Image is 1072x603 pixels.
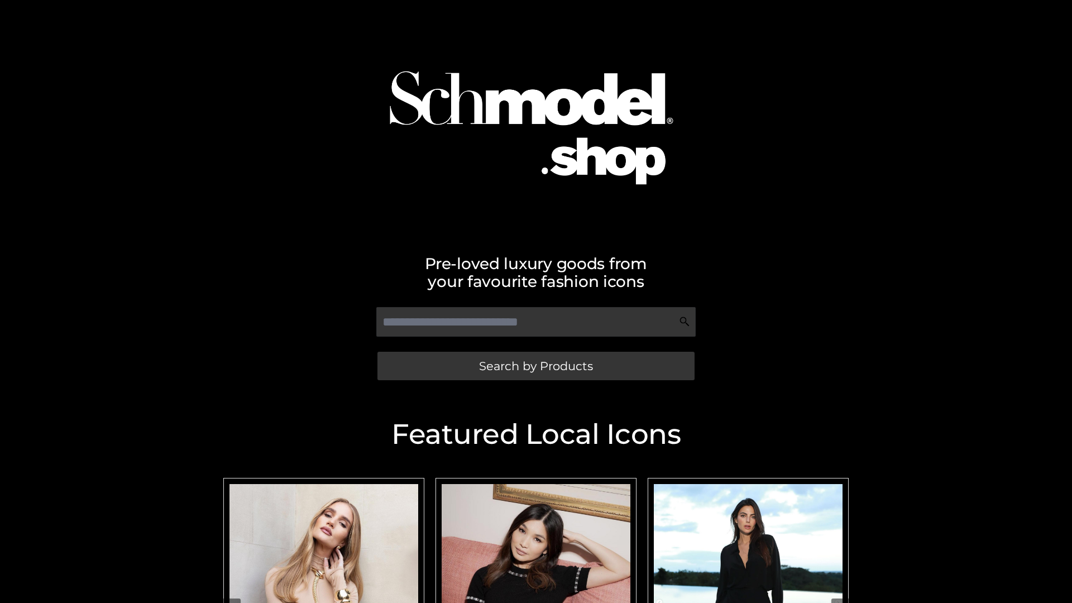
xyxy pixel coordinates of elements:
img: Search Icon [679,316,690,327]
span: Search by Products [479,360,593,372]
h2: Featured Local Icons​ [218,420,854,448]
h2: Pre-loved luxury goods from your favourite fashion icons [218,255,854,290]
a: Search by Products [377,352,695,380]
